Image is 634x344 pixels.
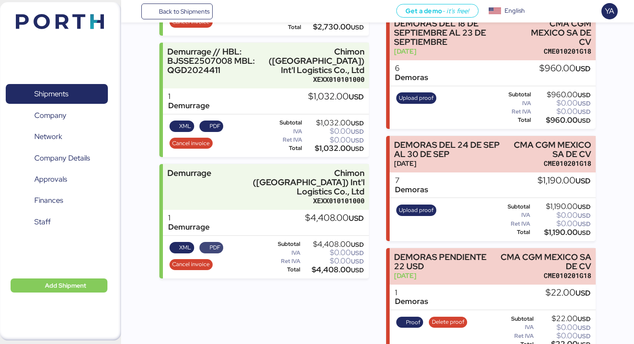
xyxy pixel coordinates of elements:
[170,242,194,253] button: XML
[535,324,590,331] div: $0.00
[395,297,428,306] div: Demoras
[6,84,108,104] a: Shipments
[532,203,590,210] div: $1,190.00
[167,168,211,178] div: Demurrage
[575,288,590,298] span: USD
[432,317,464,327] span: Delete proof
[351,119,364,127] span: USD
[351,257,364,265] span: USD
[351,15,364,23] span: USD
[305,213,364,223] div: $4,408.00
[45,280,86,291] span: Add Shipment
[6,169,108,190] a: Approvals
[246,168,365,196] div: Chimon ([GEOGRAPHIC_DATA]) Int'l Logistics Co., Ltd
[578,117,590,124] span: USD
[170,121,194,132] button: XML
[168,92,210,101] div: 1
[269,145,302,151] div: Total
[269,24,301,30] div: Total
[495,204,530,210] div: Subtotal
[6,127,108,147] a: Network
[578,91,590,99] span: USD
[406,318,420,327] span: Proof
[34,216,51,228] span: Staff
[302,241,364,248] div: $4,408.00
[269,250,301,256] div: IVA
[159,6,210,17] span: Back to Shipments
[495,91,531,98] div: Subtotal
[34,194,63,207] span: Finances
[495,109,531,115] div: Ret IVA
[246,196,365,205] div: XEXX010101000
[199,242,223,253] button: PDF
[168,213,210,223] div: 1
[269,128,302,135] div: IVA
[578,108,590,116] span: USD
[172,139,210,148] span: Cancel invoice
[269,137,302,143] div: Ret IVA
[168,223,210,232] div: Demurrage
[141,4,213,19] a: Back to Shipments
[167,47,265,75] div: Demurrage // HBL: BJSSE2507008 MBL: QGD2024411
[34,88,68,100] span: Shipments
[497,253,591,271] div: CMA CGM MEXICO SA DE CV
[527,19,591,47] div: CMA CGM MEXICO SA DE CV
[179,243,191,253] span: XML
[308,92,364,102] div: $1,032.00
[532,220,590,227] div: $0.00
[395,64,428,73] div: 6
[351,145,364,153] span: USD
[269,75,365,84] div: XEXX010101000
[6,190,108,211] a: Finances
[303,24,364,30] div: $2,730.00
[575,64,590,73] span: USD
[6,148,108,168] a: Company Details
[302,258,364,264] div: $0.00
[495,324,534,330] div: IVA
[395,176,428,185] div: 7
[210,243,221,253] span: PDF
[304,120,364,126] div: $1,032.00
[396,205,437,216] button: Upload proof
[495,333,534,339] div: Ret IVA
[34,173,67,186] span: Approvals
[535,315,590,322] div: $22.00
[575,176,590,186] span: USD
[34,109,66,122] span: Company
[394,19,522,47] div: DEMORAS DEL 18 DE SEPTIEMBRE AL 23 DE SEPTIEMBRE
[605,5,614,17] span: YA
[349,92,364,102] span: USD
[351,136,364,144] span: USD
[395,185,428,194] div: Demoras
[510,159,591,168] div: CME010201G18
[304,128,364,135] div: $0.00
[395,288,428,297] div: 1
[269,258,301,264] div: Ret IVA
[302,267,364,273] div: $4,408.00
[533,91,590,98] div: $960.00
[11,278,107,293] button: Add Shipment
[505,6,525,15] div: English
[199,121,223,132] button: PDF
[495,316,534,322] div: Subtotal
[269,241,301,247] div: Subtotal
[578,229,590,237] span: USD
[396,317,424,328] button: Proof
[578,332,590,340] span: USD
[170,138,213,149] button: Cancel invoice
[399,93,434,103] span: Upload proof
[399,205,434,215] span: Upload proof
[170,259,213,271] button: Cancel invoice
[396,92,437,104] button: Upload proof
[394,47,522,56] div: [DATE]
[126,4,141,19] button: Menu
[34,152,90,165] span: Company Details
[527,47,591,56] div: CME010201G18
[269,267,301,273] div: Total
[532,212,590,219] div: $0.00
[495,117,531,123] div: Total
[578,324,590,332] span: USD
[210,121,221,131] span: PDF
[6,105,108,125] a: Company
[510,140,591,159] div: CMA CGM MEXICO SA DE CV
